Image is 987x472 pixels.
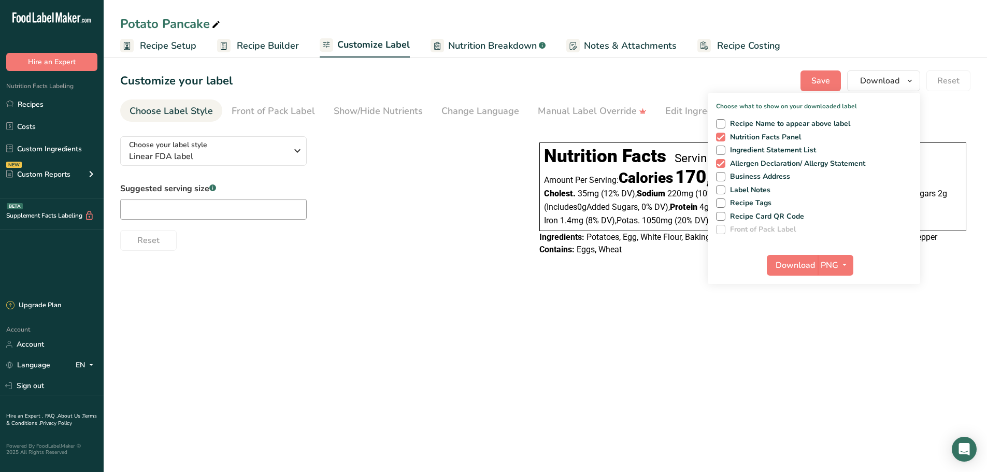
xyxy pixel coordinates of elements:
[237,39,299,53] span: Recipe Builder
[617,216,640,225] span: Potas.
[577,245,622,254] span: Eggs, Wheat
[6,53,97,71] button: Hire an Expert
[708,93,920,111] p: Choose what to show on your downloaded label
[675,166,711,188] span: 170,
[566,34,677,58] a: Notes & Attachments
[217,34,299,58] a: Recipe Builder
[6,412,97,427] a: Terms & Conditions .
[560,216,583,225] span: 1.4mg
[818,255,853,276] button: PNG
[860,75,899,87] span: Download
[6,412,43,420] a: Hire an Expert .
[6,162,22,168] div: NEW
[638,202,639,212] span: ,
[725,146,817,155] span: Ingredient Statement List
[635,189,637,198] span: ,
[140,39,196,53] span: Recipe Setup
[938,189,947,198] span: 2g
[40,420,72,427] a: Privacy Policy
[334,104,423,118] div: Show/Hide Nutrients
[538,104,647,118] div: Manual Label Override
[137,234,160,247] span: Reset
[641,202,670,212] span: ‏0% DV)
[130,104,213,118] div: Choose Label Style
[717,39,780,53] span: Recipe Costing
[6,169,70,180] div: Custom Reports
[695,189,731,198] span: ‏(10% DV)
[320,33,410,58] a: Customize Label
[821,259,838,271] span: PNG
[697,34,780,58] a: Recipe Costing
[585,216,617,225] span: ‏(8% DV)
[952,437,977,462] div: Open Intercom Messenger
[120,230,177,251] button: Reset
[725,133,802,142] span: Nutrition Facts Panel
[539,232,584,242] span: Ingredients:
[129,150,287,163] span: Linear FDA label
[926,70,970,91] button: Reset
[587,232,937,242] span: Potatoes, Egg, White Flour, Baking Powder, [PERSON_NAME] weed, Canola Oil, Salt, Black Pepper
[120,73,233,90] h1: Customize your label
[637,189,665,198] span: Sodium
[544,189,576,198] span: Cholest.
[800,70,841,91] button: Save
[577,202,587,212] span: 0g
[76,359,97,371] div: EN
[6,301,61,311] div: Upgrade Plan
[539,245,575,254] span: Contains:
[544,171,711,186] div: Amount Per Serving:
[619,169,673,187] span: Calories
[7,203,23,209] div: BETA
[668,202,670,212] span: ,
[232,104,315,118] div: Front of Pack Label
[699,202,709,212] span: 4g
[431,34,546,58] a: Nutrition Breakdown
[725,172,791,181] span: Business Address
[120,136,307,166] button: Choose your label style Linear FDA label
[725,212,805,221] span: Recipe Card QR Code
[615,216,617,225] span: ,
[544,202,639,212] span: Includes Added Sugars
[120,34,196,58] a: Recipe Setup
[725,198,772,208] span: Recipe Tags
[544,216,558,225] span: Iron
[725,225,796,234] span: Front of Pack Label
[448,39,537,53] span: Nutrition Breakdown
[725,185,771,195] span: Label Notes
[776,259,815,271] span: Download
[120,182,307,195] label: Suggested serving size
[725,159,866,168] span: Allergen Declaration/ Allergy Statement
[6,356,50,374] a: Language
[937,75,960,87] span: Reset
[670,202,697,212] span: Protein
[45,412,58,420] a: FAQ .
[584,39,677,53] span: Notes & Attachments
[129,139,207,150] span: Choose your label style
[544,202,547,212] span: (
[847,70,920,91] button: Download
[675,151,735,165] div: Servings: 1,
[667,189,693,198] span: 220mg
[441,104,519,118] div: Change Language
[120,15,222,33] div: Potato Pancake
[544,146,666,167] div: Nutrition Facts
[725,119,851,128] span: Recipe Name to appear above label
[58,412,82,420] a: About Us .
[767,255,818,276] button: Download
[665,104,797,118] div: Edit Ingredients/Allergens List
[811,75,830,87] span: Save
[337,38,410,52] span: Customize Label
[6,443,97,455] div: Powered By FoodLabelMaker © 2025 All Rights Reserved
[578,189,599,198] span: 35mg
[601,189,637,198] span: ‏(12% DV)
[642,216,673,225] span: 1050mg
[675,216,709,225] span: ‏(20% DV)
